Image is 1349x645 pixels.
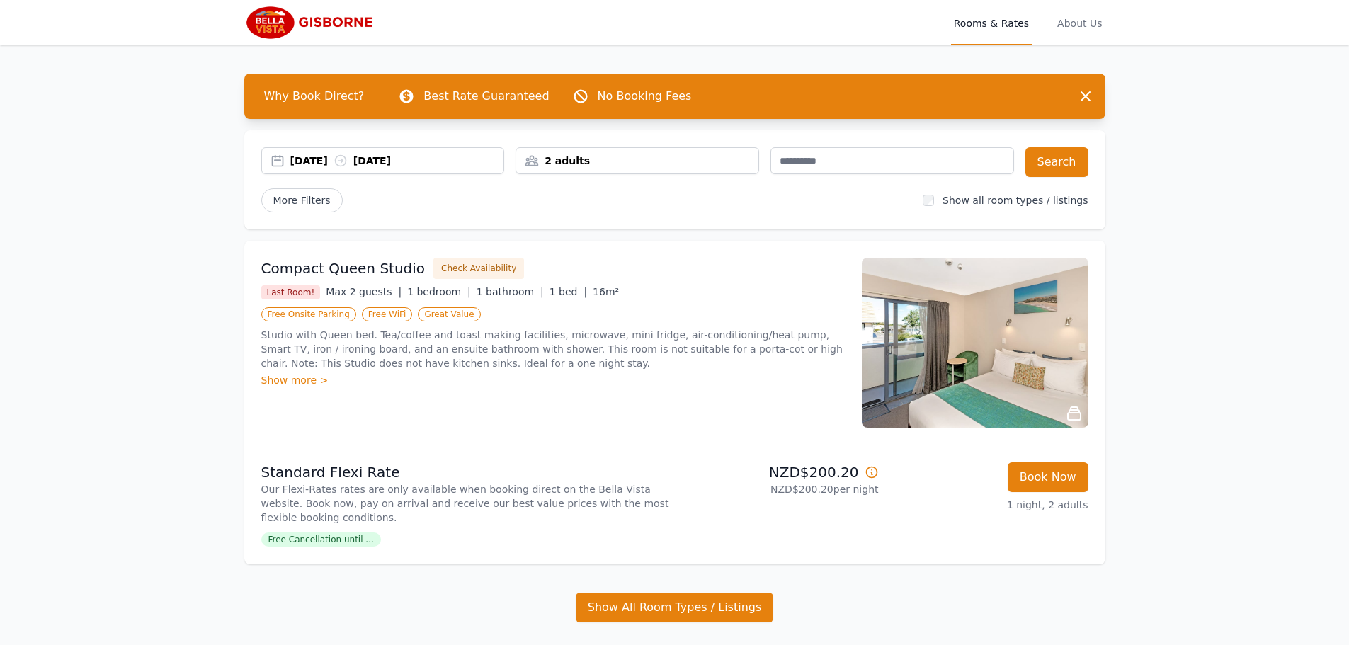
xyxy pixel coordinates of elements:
[423,88,549,105] p: Best Rate Guaranteed
[681,462,879,482] p: NZD$200.20
[244,6,381,40] img: Bella Vista Gisborne
[598,88,692,105] p: No Booking Fees
[261,307,356,321] span: Free Onsite Parking
[943,195,1088,206] label: Show all room types / listings
[362,307,413,321] span: Free WiFi
[261,373,845,387] div: Show more >
[253,82,376,110] span: Why Book Direct?
[261,462,669,482] p: Standard Flexi Rate
[261,532,381,547] span: Free Cancellation until ...
[516,154,758,168] div: 2 adults
[261,188,343,212] span: More Filters
[261,482,669,525] p: Our Flexi-Rates rates are only available when booking direct on the Bella Vista website. Book now...
[1025,147,1088,177] button: Search
[477,286,544,297] span: 1 bathroom |
[576,593,774,622] button: Show All Room Types / Listings
[1008,462,1088,492] button: Book Now
[418,307,480,321] span: Great Value
[326,286,402,297] span: Max 2 guests |
[290,154,504,168] div: [DATE] [DATE]
[890,498,1088,512] p: 1 night, 2 adults
[433,258,524,279] button: Check Availability
[407,286,471,297] span: 1 bedroom |
[261,328,845,370] p: Studio with Queen bed. Tea/coffee and toast making facilities, microwave, mini fridge, air-condit...
[550,286,587,297] span: 1 bed |
[593,286,619,297] span: 16m²
[681,482,879,496] p: NZD$200.20 per night
[261,258,426,278] h3: Compact Queen Studio
[261,285,321,299] span: Last Room!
